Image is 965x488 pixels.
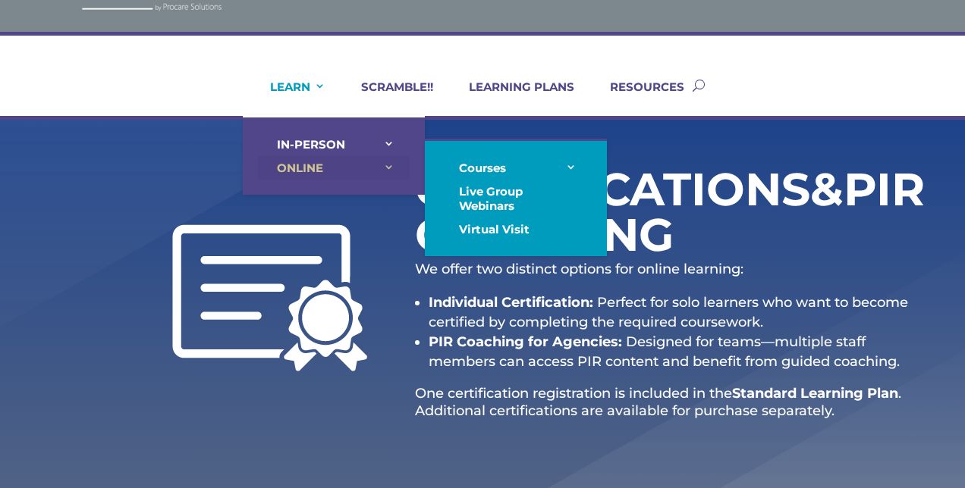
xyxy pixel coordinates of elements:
a: IN-PERSON [258,133,410,156]
iframe: Chat Widget [717,324,965,488]
a: ONLINE [258,156,410,180]
span: We offer two distinct options for online learning: [415,261,743,277]
span: . Additional certifications are available for purchase separately. [415,385,901,419]
a: SCRAMBLE!! [342,80,433,116]
a: Live Group Webinars [440,180,592,217]
h1: Certifications PIR Coaching [415,167,817,265]
a: LEARNING PLANS [450,80,574,116]
li: Perfect for solo learners who want to become certified by completing the required coursework. [429,292,917,332]
a: LEARN [251,80,325,116]
span: & [810,161,844,217]
a: Courses [440,156,592,180]
span: One certification registration is included in the [415,385,732,402]
li: Designed for teams—multiple staff members can access PIR content and benefit from guided coaching. [429,332,917,371]
strong: Individual Certification: [429,294,593,311]
a: Virtual Visit [440,217,592,241]
strong: PIR Coaching for Agencies: [429,333,622,350]
a: RESOURCES [591,80,684,116]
